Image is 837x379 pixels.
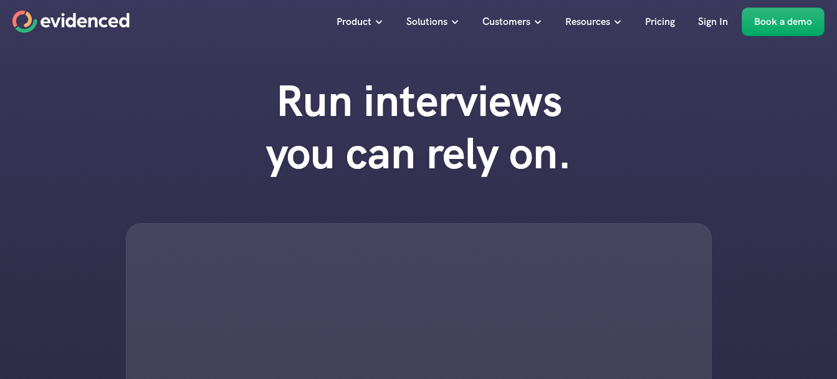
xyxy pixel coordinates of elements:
a: Sign In [689,7,737,36]
a: Home [12,11,130,33]
p: Book a demo [754,14,812,30]
p: Pricing [645,14,675,30]
p: Product [337,14,371,30]
p: Resources [565,14,610,30]
p: Solutions [406,14,447,30]
h1: Run interviews you can rely on. [241,75,596,180]
a: Pricing [636,7,684,36]
a: Book a demo [742,7,825,36]
p: Sign In [698,14,728,30]
p: Customers [482,14,530,30]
